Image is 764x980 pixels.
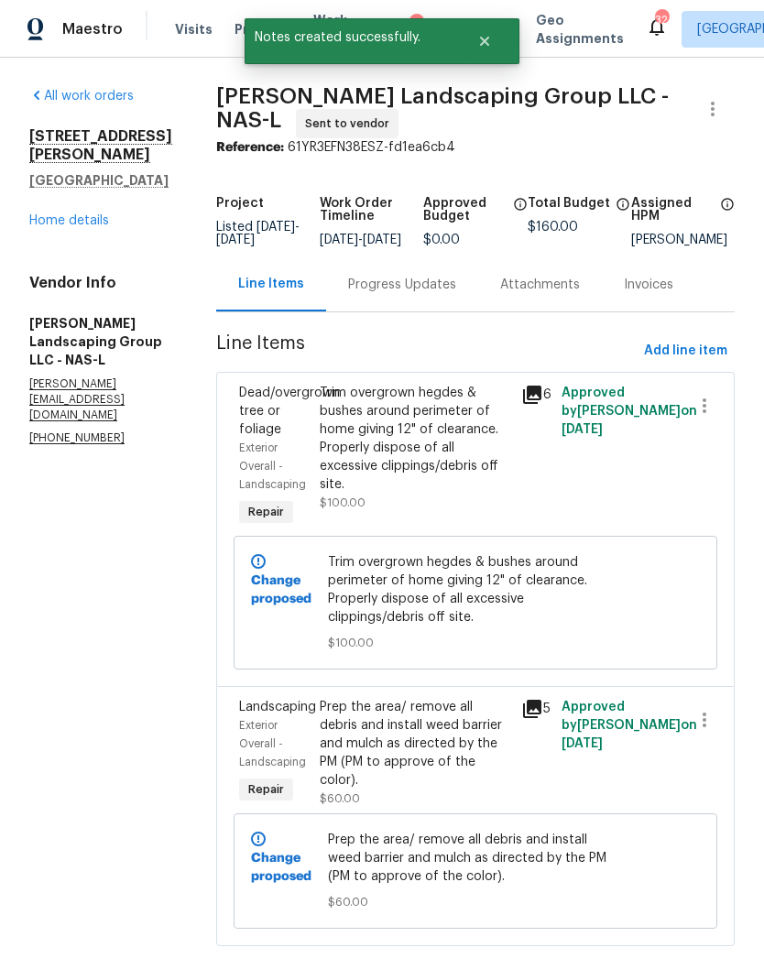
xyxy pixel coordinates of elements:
[562,701,697,750] span: Approved by [PERSON_NAME] on
[29,274,172,292] h4: Vendor Info
[720,197,735,234] span: The hpm assigned to this work order.
[238,275,304,293] div: Line Items
[616,197,630,221] span: The total cost of line items that have been proposed by Opendoor. This sum includes line items th...
[528,221,578,234] span: $160.00
[513,197,528,234] span: The total cost of line items that have been approved by both Opendoor and the Trade Partner. This...
[239,387,340,436] span: Dead/overgrown tree or foliage
[320,384,510,494] div: Trim overgrown hegdes & bushes around perimeter of home giving 12" of clearance. Properly dispose...
[216,85,669,131] span: [PERSON_NAME] Landscaping Group LLC - NAS-L
[500,276,580,294] div: Attachments
[655,11,668,29] div: 32
[644,340,727,363] span: Add line item
[320,497,366,508] span: $100.00
[216,197,264,210] h5: Project
[637,334,735,368] button: Add line item
[631,234,735,246] div: [PERSON_NAME]
[62,20,123,38] span: Maestro
[409,14,424,32] div: 2
[521,384,551,406] div: 6
[235,20,291,38] span: Projects
[305,114,397,133] span: Sent to vendor
[320,234,358,246] span: [DATE]
[320,793,360,804] span: $60.00
[241,780,291,799] span: Repair
[216,141,284,154] b: Reference:
[562,387,697,436] span: Approved by [PERSON_NAME] on
[536,11,624,48] span: Geo Assignments
[328,893,624,911] span: $60.00
[521,698,551,720] div: 5
[29,214,109,227] a: Home details
[216,138,735,157] div: 61YR3EFN38ESZ-fd1ea6cb4
[251,852,311,883] b: Change proposed
[175,20,213,38] span: Visits
[239,720,306,768] span: Exterior Overall - Landscaping
[631,197,715,223] h5: Assigned HPM
[348,276,456,294] div: Progress Updates
[216,221,300,246] span: -
[328,634,624,652] span: $100.00
[320,698,510,789] div: Prep the area/ remove all debris and install weed barrier and mulch as directed by the PM (PM to ...
[328,553,624,626] span: Trim overgrown hegdes & bushes around perimeter of home giving 12" of clearance. Properly dispose...
[239,442,306,490] span: Exterior Overall - Landscaping
[29,314,172,369] h5: [PERSON_NAME] Landscaping Group LLC - NAS-L
[528,197,610,210] h5: Total Budget
[562,737,603,750] span: [DATE]
[251,574,311,605] b: Change proposed
[239,701,316,713] span: Landscaping
[363,234,401,246] span: [DATE]
[313,11,360,48] span: Work Orders
[562,423,603,436] span: [DATE]
[29,90,134,103] a: All work orders
[241,503,291,521] span: Repair
[216,234,255,246] span: [DATE]
[454,23,515,60] button: Close
[320,234,401,246] span: -
[423,197,507,223] h5: Approved Budget
[320,197,423,223] h5: Work Order Timeline
[245,18,454,57] span: Notes created successfully.
[624,276,673,294] div: Invoices
[423,234,460,246] span: $0.00
[328,831,624,886] span: Prep the area/ remove all debris and install weed barrier and mulch as directed by the PM (PM to ...
[256,221,295,234] span: [DATE]
[216,221,300,246] span: Listed
[216,334,637,368] span: Line Items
